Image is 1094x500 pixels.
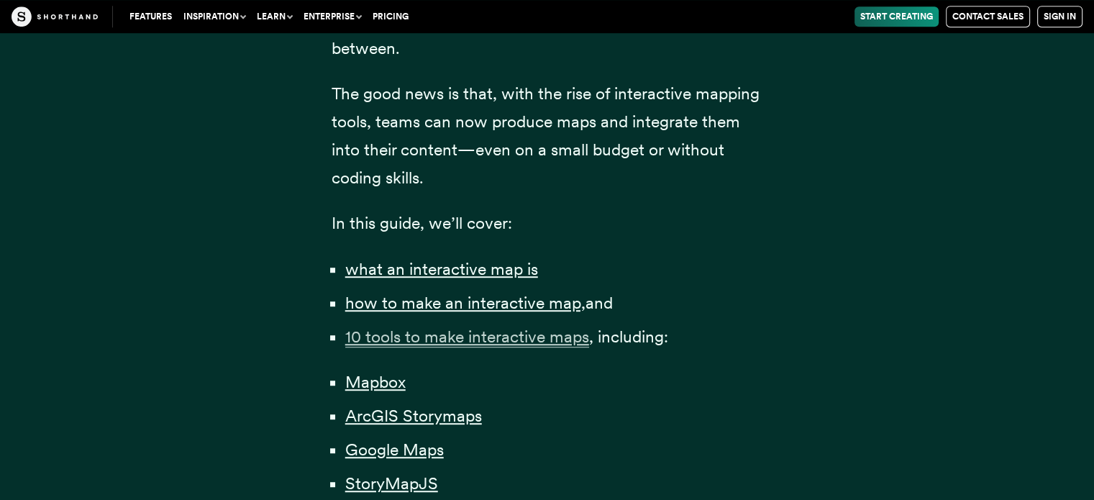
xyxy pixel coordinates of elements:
[585,293,613,313] span: and
[946,6,1030,27] a: Contact Sales
[124,6,178,27] a: Features
[298,6,367,27] button: Enterprise
[345,372,406,392] a: Mapbox
[345,327,589,347] a: 10 tools to make interactive maps
[854,6,939,27] a: Start Creating
[589,327,668,347] span: , including:
[332,83,760,188] span: The good news is that, with the rise of interactive mapping tools, teams can now produce maps and...
[1037,6,1082,27] a: Sign in
[367,6,414,27] a: Pricing
[251,6,298,27] button: Learn
[345,406,482,426] a: ArcGIS Storymaps
[12,6,98,27] img: The Craft
[332,213,512,233] span: In this guide, we’ll cover:
[345,259,538,279] a: what an interactive map is
[345,293,585,313] a: how to make an interactive map,
[345,440,444,460] a: Google Maps
[178,6,251,27] button: Inspiration
[345,473,438,494] a: StoryMapJS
